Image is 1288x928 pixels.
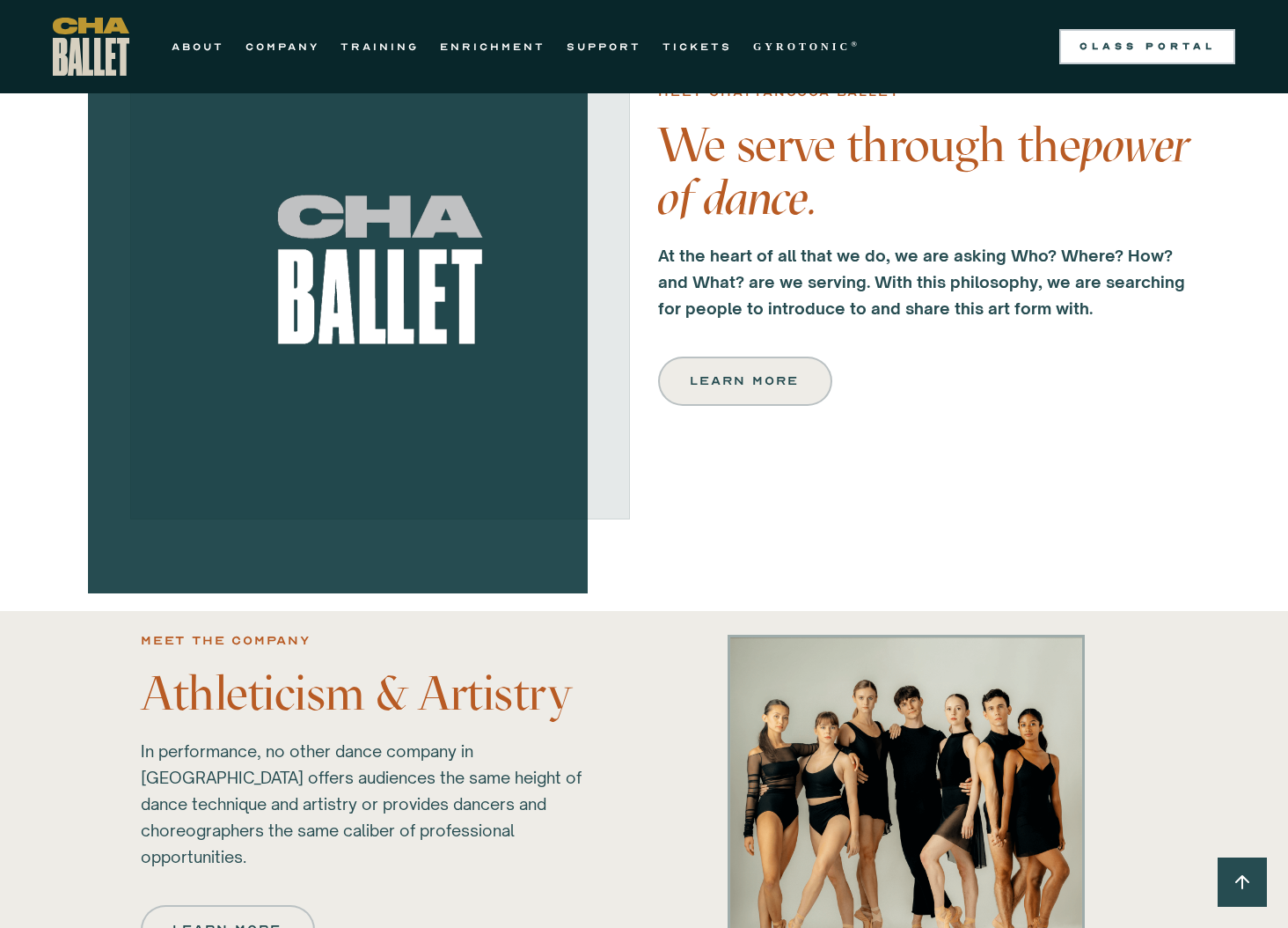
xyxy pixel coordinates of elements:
div: Learn more [692,371,799,392]
sup: ® [851,40,860,48]
a: Class Portal [1059,29,1235,64]
p: In performance, no other dance company in [GEOGRAPHIC_DATA] offers audiences the same height of d... [141,738,623,870]
strong: At the heart of all that we do, we are asking Who? Where? How? and What? are we serving. With thi... [658,246,1185,318]
a: ENRICHMENT [440,36,545,57]
h4: Athleticism & Artistry [141,667,623,720]
div: Meet the company [141,630,311,652]
div: Class Portal [1070,40,1225,54]
a: GYROTONIC® [753,36,860,57]
em: power of dance. [658,116,1189,226]
a: home [53,18,129,76]
div: 1 of 4 [130,19,630,530]
strong: GYROTONIC [753,41,851,53]
a: COMPANY [245,36,319,57]
a: ABOUT [172,36,224,57]
a: SUPPORT [567,36,641,57]
div: carousel [130,19,630,530]
a: Learn more [658,357,832,406]
a: TICKETS [662,36,732,57]
h4: We serve through the [658,119,1200,225]
a: TRAINING [340,36,419,57]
